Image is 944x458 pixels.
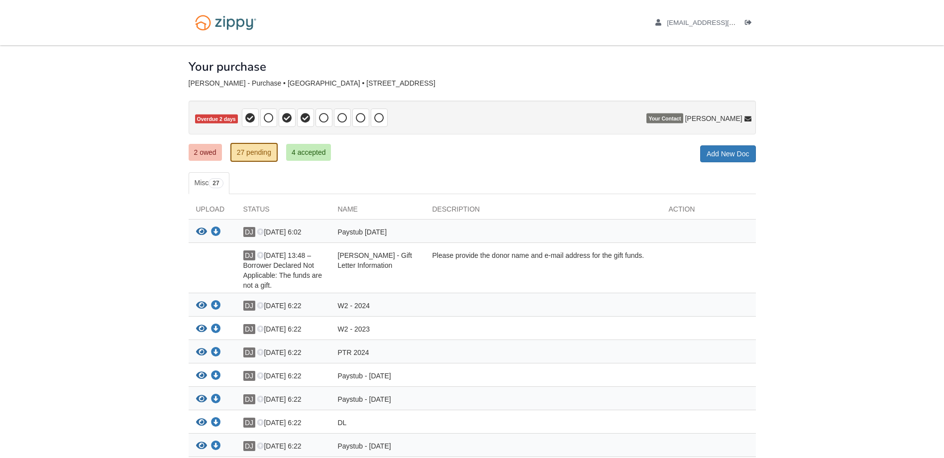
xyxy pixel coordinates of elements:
[338,302,370,310] span: W2 - 2024
[196,371,207,381] button: View Paystub - 7.25.25
[243,251,322,289] span: [DATE] 13:48 – Borrower Declared Not Applicable: The funds are not a gift.
[243,301,255,311] span: DJ
[211,372,221,380] a: Download Paystub - 7.25.25
[257,442,301,450] span: [DATE] 6:22
[211,419,221,427] a: Download DL
[196,227,207,237] button: View Paystub 8.8.25
[330,204,425,219] div: Name
[257,419,301,427] span: [DATE] 6:22
[243,441,255,451] span: DJ
[257,348,301,356] span: [DATE] 6:22
[196,301,207,311] button: View W2 - 2024
[243,324,255,334] span: DJ
[189,60,266,73] h1: Your purchase
[211,229,221,236] a: Download Paystub 8.8.25
[196,324,207,335] button: View W2 - 2023
[243,250,255,260] span: DJ
[196,347,207,358] button: View PTR 2024
[189,204,236,219] div: Upload
[211,396,221,404] a: Download Paystub - 6.13.25
[425,204,661,219] div: Description
[230,143,278,162] a: 27 pending
[211,349,221,357] a: Download PTR 2024
[243,227,255,237] span: DJ
[338,442,391,450] span: Paystub - [DATE]
[286,144,331,161] a: 4 accepted
[338,395,391,403] span: Paystub - [DATE]
[646,114,683,123] span: Your Contact
[189,172,229,194] a: Misc
[745,19,756,29] a: Log out
[338,348,369,356] span: PTR 2024
[667,19,781,26] span: drwilkins2016@gmail.com
[211,302,221,310] a: Download W2 - 2024
[196,418,207,428] button: View DL
[338,251,412,269] span: [PERSON_NAME] - Gift Letter Information
[338,419,347,427] span: DL
[196,394,207,405] button: View Paystub - 6.13.25
[189,144,222,161] a: 2 owed
[243,371,255,381] span: DJ
[655,19,781,29] a: edit profile
[209,178,223,188] span: 27
[338,372,391,380] span: Paystub - [DATE]
[257,302,301,310] span: [DATE] 6:22
[195,114,238,124] span: Overdue 2 days
[236,204,330,219] div: Status
[243,418,255,428] span: DJ
[189,79,756,88] div: [PERSON_NAME] - Purchase • [GEOGRAPHIC_DATA] • [STREET_ADDRESS]
[243,347,255,357] span: DJ
[257,372,301,380] span: [DATE] 6:22
[243,394,255,404] span: DJ
[257,325,301,333] span: [DATE] 6:22
[189,10,263,35] img: Logo
[211,443,221,451] a: Download Paystub - 5.30.25
[196,441,207,452] button: View Paystub - 5.30.25
[257,228,301,236] span: [DATE] 6:02
[211,326,221,334] a: Download W2 - 2023
[257,395,301,403] span: [DATE] 6:22
[338,228,387,236] span: Paystub [DATE]
[661,204,756,219] div: Action
[700,145,756,162] a: Add New Doc
[685,114,742,123] span: [PERSON_NAME]
[425,250,661,290] div: Please provide the donor name and e-mail address for the gift funds.
[338,325,370,333] span: W2 - 2023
